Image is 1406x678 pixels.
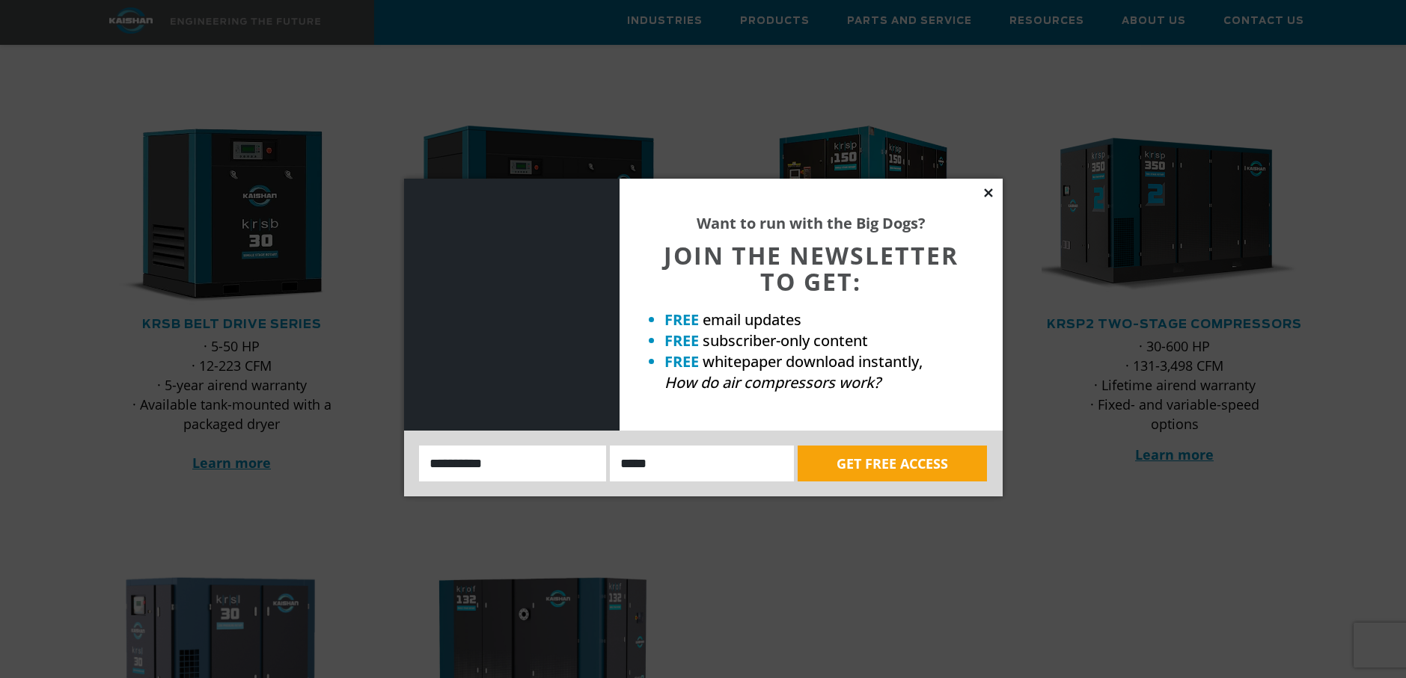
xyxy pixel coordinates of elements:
input: Name: [419,446,607,481]
button: GET FREE ACCESS [798,446,987,481]
input: Email [610,446,794,481]
strong: Want to run with the Big Dogs? [697,213,926,233]
strong: FREE [664,351,699,372]
strong: FREE [664,330,699,351]
button: Close [982,186,995,200]
em: How do air compressors work? [664,372,881,392]
span: email updates [703,309,801,330]
span: subscriber-only content [703,330,868,351]
strong: FREE [664,309,699,330]
span: JOIN THE NEWSLETTER TO GET: [664,239,959,298]
span: whitepaper download instantly, [703,351,923,372]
